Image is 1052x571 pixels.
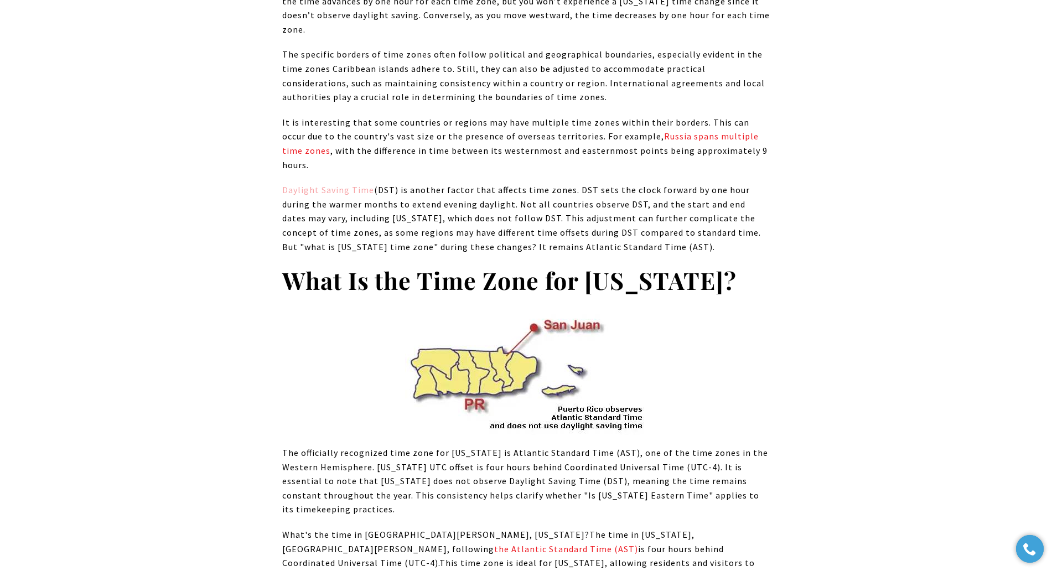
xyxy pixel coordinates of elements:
span: (DST) is another factor that affects time zones. DST sets the clock forward by one hour during th... [282,184,761,252]
strong: What Is the Time Zone for [US_STATE]? [282,264,737,296]
a: Daylight Saving Time [282,184,374,195]
span: The specific borders of time zones often follow political and geographical boundaries, especially... [282,49,765,102]
a: the Atlantic Standard Time (AST) [494,543,638,554]
span: The officially recognized time zone for [US_STATE] is Atlantic Standard Time (AST), one of the ti... [282,447,768,515]
span: What's the time in [GEOGRAPHIC_DATA][PERSON_NAME], [US_STATE]? [282,529,589,540]
a: Russia spans multiple time zones [282,131,759,156]
span: The time in [US_STATE], [GEOGRAPHIC_DATA][PERSON_NAME], following is four hours behind Coordinate... [282,529,724,568]
span: It is interesting that some countries or regions may have multiple time zones within their border... [282,117,768,170]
